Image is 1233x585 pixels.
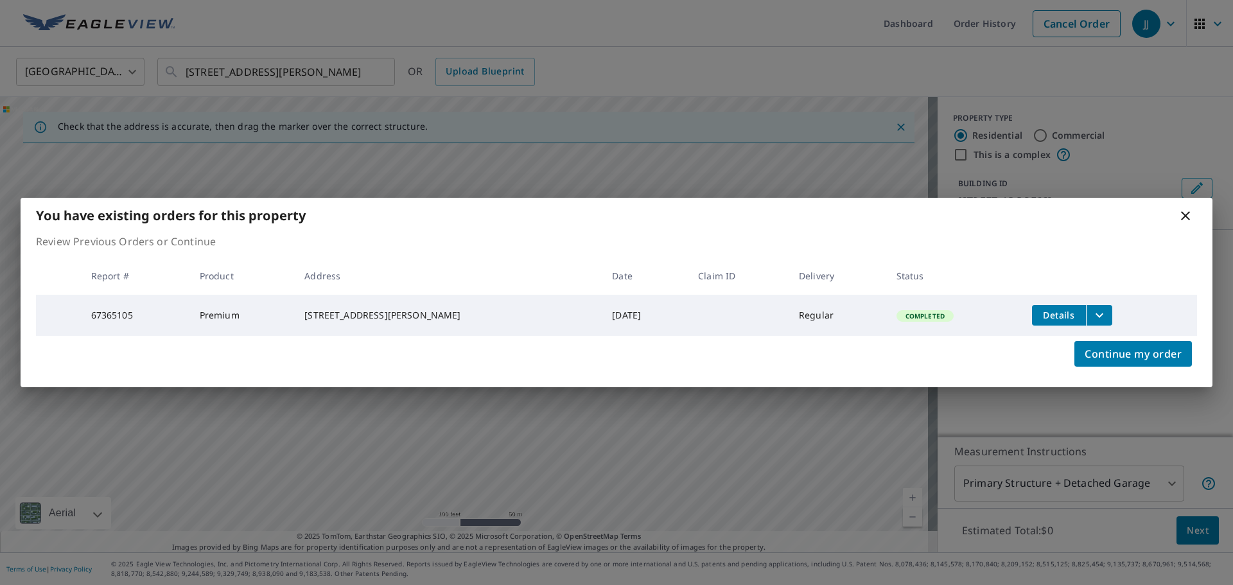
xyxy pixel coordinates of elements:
[189,257,295,295] th: Product
[688,257,789,295] th: Claim ID
[898,311,952,320] span: Completed
[1086,305,1112,326] button: filesDropdownBtn-67365105
[789,257,886,295] th: Delivery
[81,295,189,336] td: 67365105
[1040,309,1078,321] span: Details
[294,257,602,295] th: Address
[1032,305,1086,326] button: detailsBtn-67365105
[886,257,1022,295] th: Status
[602,257,688,295] th: Date
[1074,341,1192,367] button: Continue my order
[36,234,1197,249] p: Review Previous Orders or Continue
[304,309,591,322] div: [STREET_ADDRESS][PERSON_NAME]
[1085,345,1182,363] span: Continue my order
[36,207,306,224] b: You have existing orders for this property
[81,257,189,295] th: Report #
[602,295,688,336] td: [DATE]
[189,295,295,336] td: Premium
[789,295,886,336] td: Regular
